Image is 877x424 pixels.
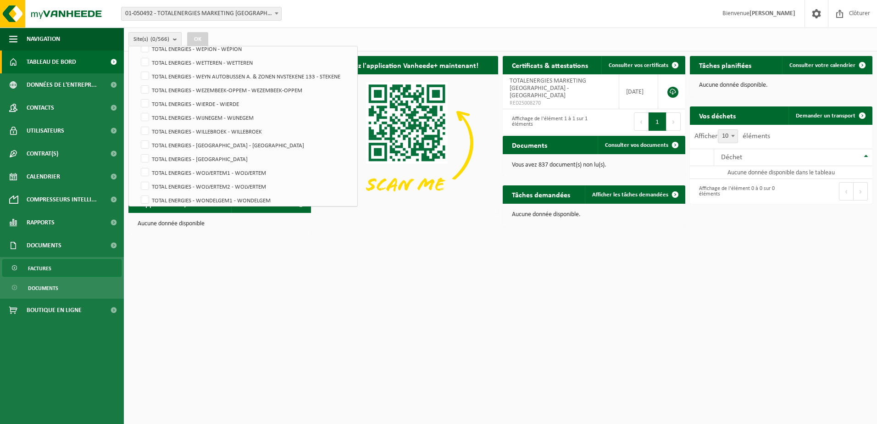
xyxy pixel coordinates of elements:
[585,185,684,204] a: Afficher les tâches demandées
[507,112,589,132] div: Affichage de l'élément 1 à 1 sur 1 éléments
[649,112,666,131] button: 1
[2,259,122,277] a: Factures
[27,119,64,142] span: Utilisateurs
[609,62,668,68] span: Consulter vos certificats
[749,10,795,17] strong: [PERSON_NAME]
[128,32,182,46] button: Site(s)(0/566)
[718,129,738,143] span: 10
[27,73,97,96] span: Données de l'entrepr...
[139,69,352,83] label: TOTAL ENERGIES - WEYN AUTOBUSSEN A. & ZONEN NVSTEKENE 133 - STEKENE
[503,185,579,203] h2: Tâches demandées
[139,179,352,193] label: TOTAL ENERGIES - WOLVERTEM2 - WOLVERTEM
[690,166,872,179] td: Aucune donnée disponible dans le tableau
[28,260,51,277] span: Factures
[139,138,352,152] label: TOTAL ENERGIES - [GEOGRAPHIC_DATA] - [GEOGRAPHIC_DATA]
[512,162,676,168] p: Vous avez 837 document(s) non lu(s).
[139,42,352,56] label: TOTAL ENERGIES - WEPION - WÉPION
[666,112,681,131] button: Next
[789,62,855,68] span: Consulter votre calendrier
[133,33,169,46] span: Site(s)
[634,112,649,131] button: Previous
[690,106,745,124] h2: Vos déchets
[598,136,684,154] a: Consulter vos documents
[690,56,760,74] h2: Tâches planifiées
[854,182,868,201] button: Next
[2,279,122,296] a: Documents
[503,56,597,74] h2: Certificats & attestations
[139,166,352,179] label: TOTAL ENERGIES - WOLVERTEM1 - WOLVERTEM
[510,78,586,99] span: TOTALENERGIES MARKETING [GEOGRAPHIC_DATA] - [GEOGRAPHIC_DATA]
[27,165,60,188] span: Calendrier
[27,211,55,234] span: Rapports
[139,124,352,138] label: TOTAL ENERGIES - WILLEBROEK - WILLEBROEK
[27,299,82,322] span: Boutique en ligne
[27,234,61,257] span: Documents
[139,83,352,97] label: TOTAL ENERGIES - WEZEMBEEK-OPPEM - WEZEMBEEK-OPPEM
[512,212,676,218] p: Aucune donnée disponible.
[601,56,684,74] a: Consulter vos certificats
[122,7,281,20] span: 01-050492 - TOTALENERGIES MARKETING BELGIUM - BRUSSEL
[788,106,871,125] a: Demander un transport
[316,74,498,212] img: Download de VHEPlus App
[187,32,208,47] button: OK
[121,7,282,21] span: 01-050492 - TOTALENERGIES MARKETING BELGIUM - BRUSSEL
[619,74,658,109] td: [DATE]
[27,50,76,73] span: Tableau de bord
[694,133,770,140] label: Afficher éléments
[27,188,97,211] span: Compresseurs intelli...
[139,56,352,69] label: TOTAL ENERGIES - WETTEREN - WETTEREN
[839,182,854,201] button: Previous
[139,152,352,166] label: TOTAL ENERGIES - [GEOGRAPHIC_DATA]
[27,28,60,50] span: Navigation
[139,111,352,124] label: TOTAL ENERGIES - WIJNEGEM - WIJNEGEM
[721,154,742,161] span: Déchet
[510,100,612,107] span: RED25008270
[27,96,54,119] span: Contacts
[139,97,352,111] label: TOTAL ENERGIES - WIERDE - WIERDE
[27,142,58,165] span: Contrat(s)
[503,136,556,154] h2: Documents
[796,113,855,119] span: Demander un transport
[150,36,169,42] count: (0/566)
[694,181,777,201] div: Affichage de l'élément 0 à 0 sur 0 éléments
[782,56,871,74] a: Consulter votre calendrier
[316,56,488,74] h2: Téléchargez l'application Vanheede+ maintenant!
[699,82,863,89] p: Aucune donnée disponible.
[28,279,58,297] span: Documents
[718,130,738,143] span: 10
[139,193,352,207] label: TOTAL ENERGIES - WONDELGEM1 - WONDELGEM
[592,192,668,198] span: Afficher les tâches demandées
[605,142,668,148] span: Consulter vos documents
[138,221,302,227] p: Aucune donnée disponible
